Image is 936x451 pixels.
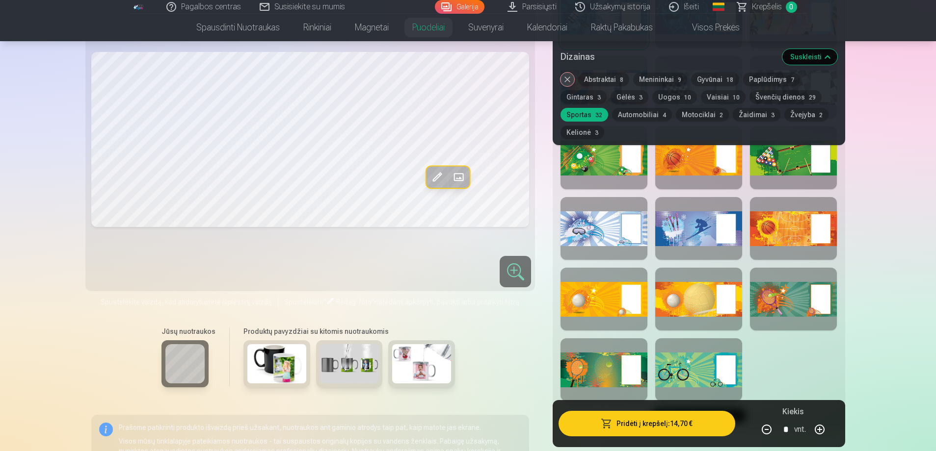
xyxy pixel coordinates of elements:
span: 3 [771,112,775,119]
button: Žvejyba2 [784,108,829,122]
span: 4 [663,112,666,119]
button: Vaisiai10 [701,90,746,104]
a: Visos prekės [665,14,751,41]
span: 29 [809,94,816,101]
span: 2 [819,112,823,119]
button: Automobiliai4 [612,108,672,122]
h6: Produktų pavyzdžiai su kitomis nuotraukomis [240,326,459,336]
button: Gyvūnai18 [691,73,739,86]
button: Žaidimai3 [733,108,780,122]
span: 3 [597,94,601,101]
span: Krepšelis [752,1,782,13]
span: 7 [791,76,794,83]
span: 3 [595,129,598,136]
a: Suvenyrai [456,14,515,41]
span: norėdami apkarpyti, pasukti arba pritaikyti filtrą [374,298,519,306]
img: /fa2 [134,4,144,10]
span: 10 [733,94,740,101]
button: Gintaras3 [561,90,607,104]
span: 0 [786,1,797,13]
span: Spustelėkite vaizdą, kad atidarytumėte išplėstinį vaizdą [101,297,272,307]
button: Kelionė3 [561,125,604,139]
a: Raktų pakabukas [579,14,665,41]
span: 9 [678,76,681,83]
a: Kalendoriai [515,14,579,41]
h6: Jūsų nuotraukos [161,326,215,336]
button: Motociklai2 [676,108,729,122]
h5: Dizainas [561,50,774,64]
span: 18 [726,76,733,83]
a: Puodeliai [401,14,456,41]
span: Redag. foto [336,298,372,306]
span: Spustelėkite [284,298,323,306]
span: 32 [595,112,602,119]
span: " [323,298,326,306]
span: 8 [620,76,623,83]
span: 2 [720,112,723,119]
p: Prašome patikrinti produkto išvaizdą prieš užsakant, nuotraukos ant gaminio atrodys taip pat, kai... [119,423,522,432]
button: Pridėti į krepšelį:14,70 € [559,411,735,436]
a: Magnetai [343,14,401,41]
h5: Kiekis [782,406,803,418]
button: Abstraktai8 [578,73,629,86]
span: " [372,298,374,306]
button: Gėlės3 [611,90,648,104]
a: Rinkiniai [292,14,343,41]
a: Spausdinti nuotraukas [185,14,292,41]
button: Menininkai9 [633,73,687,86]
button: Švenčių dienos29 [749,90,822,104]
button: Paplūdimys7 [743,73,800,86]
button: Suskleisti [782,49,837,65]
span: 3 [639,94,642,101]
span: 10 [684,94,691,101]
button: Uogos10 [652,90,697,104]
button: Sportas32 [561,108,608,122]
div: vnt. [794,418,806,441]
